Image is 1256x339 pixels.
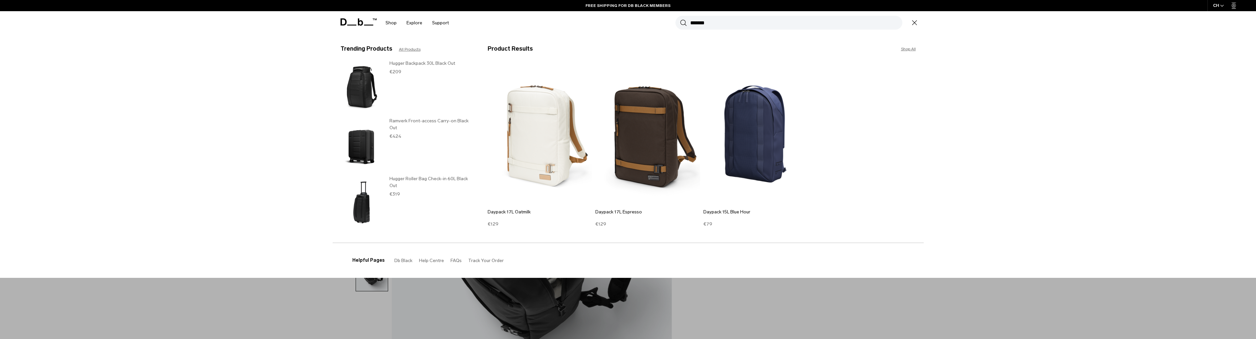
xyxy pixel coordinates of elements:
[394,258,412,263] a: Db Black
[488,208,592,215] h3: Daypack 17L Oatmilk
[389,60,474,67] h3: Hugger Backpack 30L Black Out
[488,221,498,227] span: €129
[341,60,383,114] img: Hugger Backpack 30L Black Out
[399,46,421,52] a: All Products
[703,208,808,215] h3: Daypack 15L Blue Hour
[341,175,474,230] a: Hugger Roller Bag Check-in 60L Black Out Hugger Roller Bag Check-in 60L Black Out €319
[419,258,444,263] a: Help Centre
[341,175,383,230] img: Hugger Roller Bag Check-in 60L Black Out
[389,69,401,75] span: €209
[488,44,702,53] h3: Product Results
[703,63,808,205] img: Daypack 15L Blue Hour
[389,191,400,197] span: €319
[595,63,700,205] img: Daypack 17L Espresso
[468,258,504,263] a: Track Your Order
[595,63,700,228] a: Daypack 17L Espresso Daypack 17L Espresso €129
[389,117,474,131] h3: Ramverk Front-access Carry-on Black Out
[488,63,592,205] img: Daypack 17L Oatmilk
[901,46,916,52] a: Shop All
[407,11,422,35] a: Explore
[488,63,592,228] a: Daypack 17L Oatmilk Daypack 17L Oatmilk €129
[341,117,383,172] img: Ramverk Front-access Carry-on Black Out
[381,11,454,35] nav: Main Navigation
[341,117,474,172] a: Ramverk Front-access Carry-on Black Out Ramverk Front-access Carry-on Black Out €424
[595,208,700,215] h3: Daypack 17L Espresso
[703,221,712,227] span: €79
[389,133,401,139] span: €424
[432,11,449,35] a: Support
[451,258,462,263] a: FAQs
[386,11,397,35] a: Shop
[389,175,474,189] h3: Hugger Roller Bag Check-in 60L Black Out
[595,221,606,227] span: €129
[341,44,392,53] h3: Trending Products
[341,60,474,114] a: Hugger Backpack 30L Black Out Hugger Backpack 30L Black Out €209
[352,257,385,264] h3: Helpful Pages
[585,3,671,9] a: FREE SHIPPING FOR DB BLACK MEMBERS
[703,63,808,228] a: Daypack 15L Blue Hour Daypack 15L Blue Hour €79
